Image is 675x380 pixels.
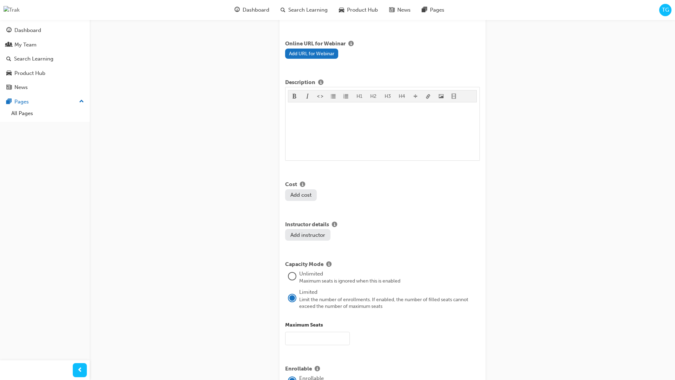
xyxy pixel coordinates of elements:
div: Limit the number of enrollments. If enabled, the number of filled seats cannot exceed the number ... [299,296,480,310]
span: search-icon [281,6,285,14]
span: people-icon [6,42,12,48]
div: Pages [14,98,29,106]
span: info-icon [348,41,354,47]
span: Product Hub [347,6,378,14]
span: news-icon [6,84,12,91]
button: Show info [312,365,323,374]
button: format_ol-icon [340,90,353,102]
span: up-icon [79,97,84,106]
span: Dashboard [243,6,269,14]
button: H4 [395,90,409,102]
a: search-iconSearch Learning [275,3,333,17]
button: Add instructor [285,229,330,241]
button: Show info [346,40,356,49]
button: Show info [323,260,334,269]
button: Add cost [285,189,317,201]
span: pages-icon [6,99,12,105]
div: Unlimited [299,270,480,278]
span: format_monospace-icon [318,94,323,100]
a: My Team [3,38,87,51]
div: Maximum seats is ignored when this is enabled [299,278,480,285]
p: Maximum Seats [285,321,480,329]
span: search-icon [6,56,11,62]
a: News [3,81,87,94]
a: car-iconProduct Hub [333,3,384,17]
a: pages-iconPages [416,3,450,17]
span: format_bold-icon [292,94,297,100]
span: format_ol-icon [343,94,348,100]
div: Search Learning [14,55,53,63]
button: format_bold-icon [288,90,301,102]
span: car-icon [339,6,344,14]
button: video-icon [448,90,461,102]
span: info-icon [332,222,337,228]
span: format_italic-icon [305,94,310,100]
span: prev-icon [77,366,83,375]
button: H1 [353,90,367,102]
button: Pages [3,95,87,108]
div: Dashboard [14,26,41,34]
button: H3 [381,90,395,102]
a: guage-iconDashboard [229,3,275,17]
span: guage-icon [234,6,240,14]
span: Online URL for Webinar [285,40,346,49]
div: News [14,83,28,91]
button: TG [659,4,671,16]
span: link-icon [426,94,431,100]
a: news-iconNews [384,3,416,17]
span: car-icon [6,70,12,77]
button: divider-icon [409,90,422,102]
span: pages-icon [422,6,427,14]
span: Search Learning [288,6,328,14]
button: Show info [315,78,326,87]
button: format_monospace-icon [314,90,327,102]
div: Limited [299,288,480,296]
a: Search Learning [3,52,87,65]
span: info-icon [318,80,323,86]
span: guage-icon [6,27,12,34]
span: Enrollable [285,365,312,374]
img: Trak [4,6,20,14]
span: news-icon [389,6,394,14]
span: Capacity Mode [285,260,323,269]
span: Description [285,78,315,87]
div: Product Hub [14,69,45,77]
button: image-icon [435,90,448,102]
span: Instructor details [285,221,329,229]
span: divider-icon [413,94,418,100]
a: Product Hub [3,67,87,80]
span: Pages [430,6,444,14]
button: DashboardMy TeamSearch LearningProduct HubNews [3,23,87,95]
button: Show info [297,180,308,189]
button: Add URL for Webinar [285,49,339,59]
button: Show info [329,221,340,229]
button: format_ul-icon [327,90,340,102]
span: info-icon [315,366,320,373]
button: format_italic-icon [301,90,314,102]
button: link-icon [422,90,435,102]
a: Dashboard [3,24,87,37]
span: info-icon [326,262,332,268]
span: video-icon [451,94,456,100]
div: My Team [14,41,37,49]
span: format_ul-icon [331,94,336,100]
span: info-icon [300,182,305,188]
a: All Pages [8,108,87,119]
span: Cost [285,180,297,189]
span: News [397,6,411,14]
button: H2 [366,90,381,102]
span: TG [662,6,669,14]
span: image-icon [439,94,444,100]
